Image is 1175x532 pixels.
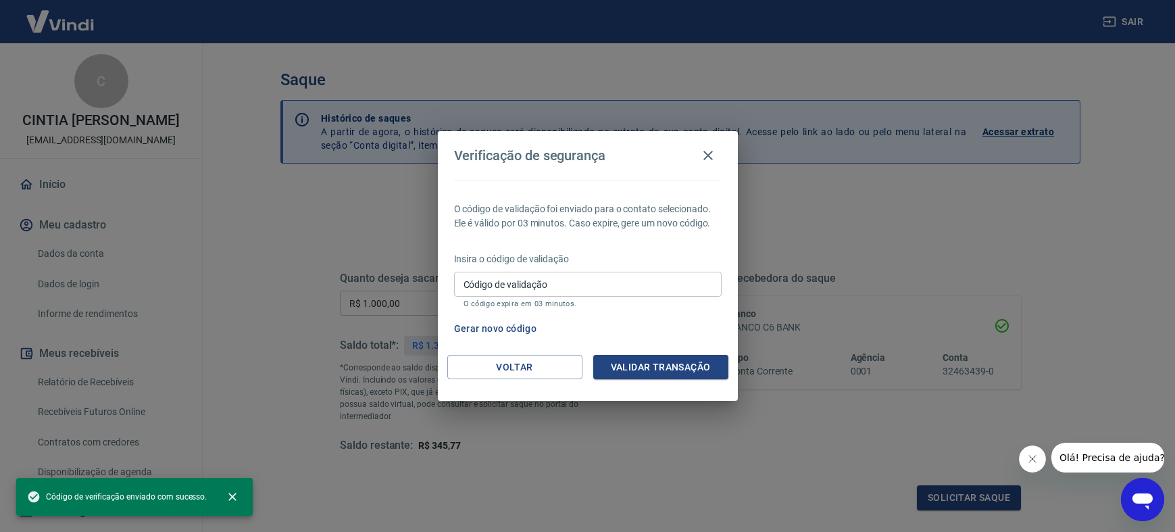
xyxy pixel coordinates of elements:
p: O código expira em 03 minutos. [464,299,712,308]
h4: Verificação de segurança [454,147,606,164]
p: O código de validação foi enviado para o contato selecionado. Ele é válido por 03 minutos. Caso e... [454,202,722,231]
button: Gerar novo código [449,316,543,341]
iframe: Mensagem da empresa [1051,443,1164,473]
button: close [218,482,247,512]
button: Voltar [447,355,582,380]
iframe: Botão para abrir a janela de mensagens [1121,478,1164,521]
button: Validar transação [593,355,728,380]
span: Código de verificação enviado com sucesso. [27,490,207,504]
p: Insira o código de validação [454,252,722,266]
span: Olá! Precisa de ajuda? [8,9,114,20]
iframe: Fechar mensagem [1019,445,1046,473]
